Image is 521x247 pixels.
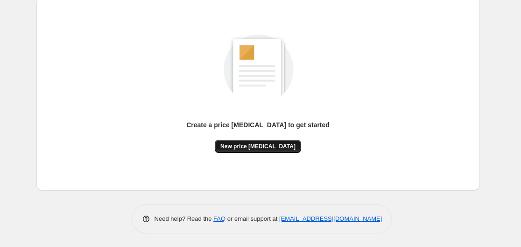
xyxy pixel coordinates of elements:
[215,140,301,153] button: New price [MEDICAL_DATA]
[186,120,330,130] p: Create a price [MEDICAL_DATA] to get started
[225,215,279,222] span: or email support at
[279,215,382,222] a: [EMAIL_ADDRESS][DOMAIN_NAME]
[213,215,225,222] a: FAQ
[155,215,214,222] span: Need help? Read the
[220,143,296,150] span: New price [MEDICAL_DATA]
